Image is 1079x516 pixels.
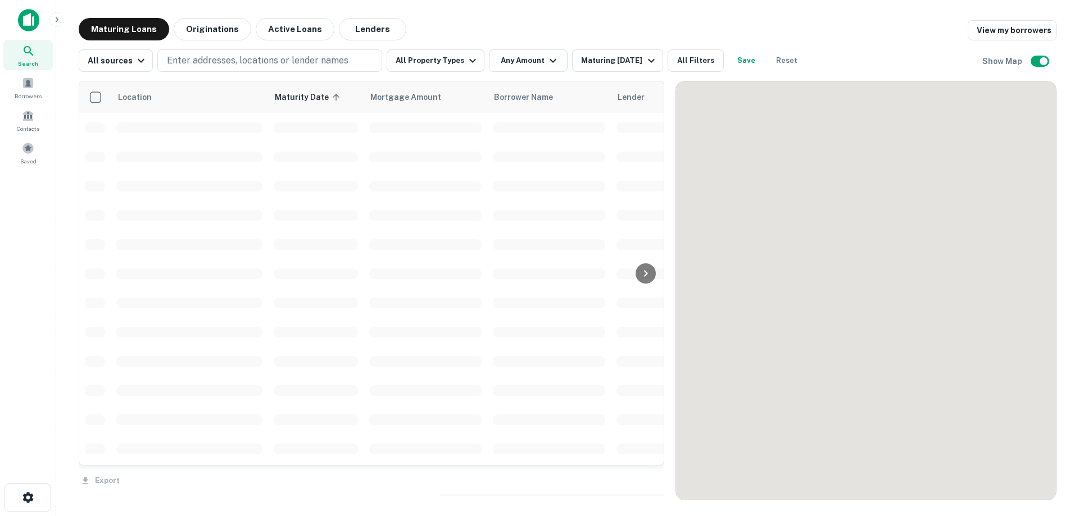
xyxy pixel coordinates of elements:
th: Lender [611,81,791,113]
button: All sources [79,49,153,72]
span: Saved [20,157,37,166]
button: Originations [174,18,251,40]
button: All Property Types [387,49,484,72]
th: Mortgage Amount [364,81,487,113]
button: All Filters [668,49,724,72]
a: Saved [3,138,53,168]
span: Borrowers [15,92,42,101]
button: Active Loans [256,18,334,40]
th: Borrower Name [487,81,611,113]
th: Maturity Date [268,81,364,113]
a: View my borrowers [968,20,1057,40]
div: 0 0 [676,81,1056,500]
button: Maturing [DATE] [572,49,663,72]
span: Search [18,59,38,68]
a: Contacts [3,105,53,135]
span: Location [117,90,152,104]
button: Lenders [339,18,406,40]
button: Save your search to get updates of matches that match your search criteria. [728,49,764,72]
button: Any Amount [489,49,568,72]
span: Lender [618,90,645,104]
button: Reset [769,49,805,72]
span: Maturity Date [275,90,343,104]
h6: Show Map [982,55,1024,67]
a: Search [3,40,53,70]
th: Location [111,81,268,113]
div: Maturing [DATE] [581,54,658,67]
iframe: Chat Widget [1023,426,1079,480]
span: Contacts [17,124,39,133]
img: capitalize-icon.png [18,9,39,31]
button: Enter addresses, locations or lender names [157,49,382,72]
div: All sources [88,54,148,67]
a: Borrowers [3,72,53,103]
button: Maturing Loans [79,18,169,40]
p: Enter addresses, locations or lender names [167,54,348,67]
span: Borrower Name [494,90,553,104]
span: Mortgage Amount [370,90,456,104]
